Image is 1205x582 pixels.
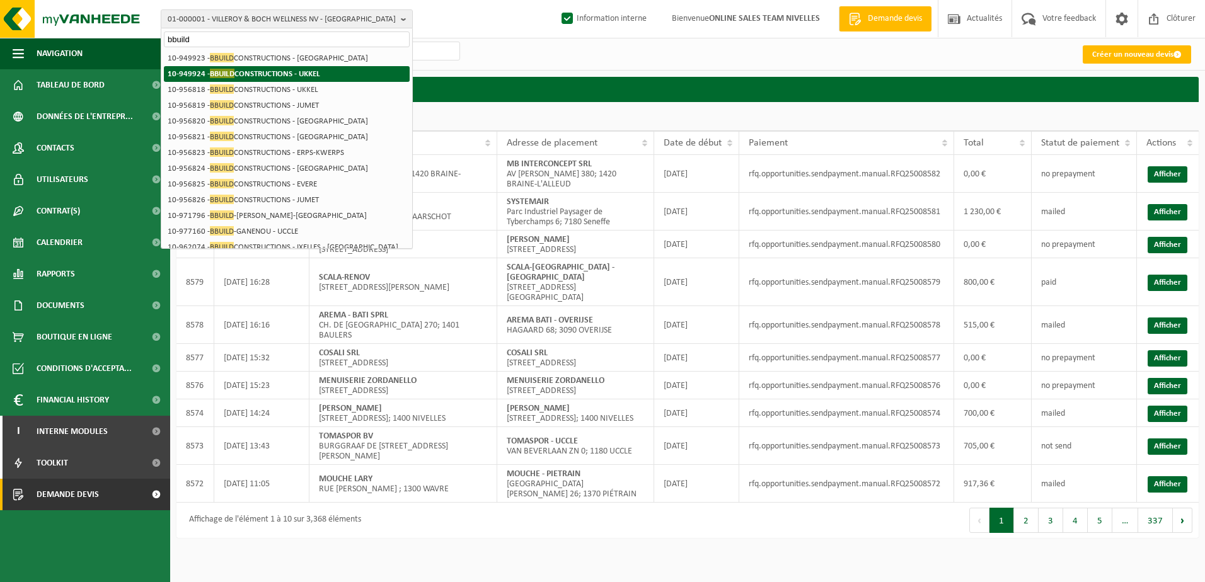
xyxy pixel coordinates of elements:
td: 0,00 € [954,155,1032,193]
h2: Demande devis [176,77,1199,101]
td: 8574 [176,399,214,427]
td: 0,00 € [954,231,1032,258]
td: 8579 [176,258,214,306]
a: Afficher [1148,204,1187,220]
button: Previous [969,508,989,533]
li: 10-956820 - CONSTRUCTIONS - [GEOGRAPHIC_DATA] [164,113,410,129]
a: Afficher [1148,350,1187,367]
span: BBUILD [210,179,234,188]
td: rfq.opportunities.sendpayment.manual.RFQ25008581 [739,193,954,231]
span: I [13,416,24,447]
span: Statut de paiement [1041,138,1119,148]
span: BBUILD [210,84,234,94]
td: rfq.opportunities.sendpayment.manual.RFQ25008582 [739,155,954,193]
a: Afficher [1148,237,1187,253]
span: Calendrier [37,227,83,258]
span: BBUILD [210,69,234,78]
label: Information interne [559,9,647,28]
a: Demande devis [839,6,931,31]
strong: AREMA BATI - OVERIJSE [507,316,593,325]
td: 0,00 € [954,372,1032,399]
li: 10-956818 - CONSTRUCTIONS - UKKEL [164,82,410,98]
td: [STREET_ADDRESS] [497,372,654,399]
span: mailed [1041,409,1065,418]
span: Contacts [37,132,74,164]
td: rfq.opportunities.sendpayment.manual.RFQ25008576 [739,372,954,399]
td: [DATE] 14:24 [214,399,309,427]
strong: 10-949924 - CONSTRUCTIONS - UKKEL [168,69,320,78]
td: rfq.opportunities.sendpayment.manual.RFQ25008579 [739,258,954,306]
button: 01-000001 - VILLEROY & BOCH WELLNESS NV - [GEOGRAPHIC_DATA] [161,9,413,28]
button: 1 [989,508,1014,533]
span: BBUILD [210,132,234,141]
td: 8578 [176,306,214,344]
button: 5 [1088,508,1112,533]
button: 337 [1138,508,1173,533]
span: BBUILD [210,226,234,236]
td: Parc Industriel Paysager de Tyberchamps 6; 7180 Seneffe [497,193,654,231]
td: 917,36 € [954,465,1032,503]
td: [DATE] 15:32 [214,344,309,372]
strong: [PERSON_NAME] [507,235,570,244]
strong: MOUCHE - PIETRAIN [507,469,580,479]
span: … [1112,508,1138,533]
td: [DATE] [654,427,739,465]
td: 1 230,00 € [954,193,1032,231]
td: 0,00 € [954,344,1032,372]
td: 515,00 € [954,306,1032,344]
td: [DATE] 11:05 [214,465,309,503]
a: Afficher [1148,406,1187,422]
td: rfq.opportunities.sendpayment.manual.RFQ25008574 [739,399,954,427]
span: Documents [37,290,84,321]
span: mailed [1041,321,1065,330]
td: [DATE] [654,372,739,399]
td: rfq.opportunities.sendpayment.manual.RFQ25008573 [739,427,954,465]
button: 3 [1039,508,1063,533]
td: [DATE] 16:28 [214,258,309,306]
td: 8572 [176,465,214,503]
a: Créer un nouveau devis [1083,45,1191,64]
strong: AREMA - BATI SPRL [319,311,388,320]
li: 10-956821 - CONSTRUCTIONS - [GEOGRAPHIC_DATA] [164,129,410,145]
td: rfq.opportunities.sendpayment.manual.RFQ25008577 [739,344,954,372]
td: 8576 [176,372,214,399]
strong: COSALI SRL [319,348,360,358]
a: Afficher [1148,166,1187,183]
td: [DATE] 13:43 [214,427,309,465]
span: Paiement [749,138,788,148]
span: Toolkit [37,447,68,479]
div: Affichage de l'élément 1 à 10 sur 3,368 éléments [183,509,361,532]
span: mailed [1041,479,1065,489]
span: 01-000001 - VILLEROY & BOCH WELLNESS NV - [GEOGRAPHIC_DATA] [168,10,396,29]
strong: COSALI SRL [507,348,548,358]
span: BBUILD [210,242,234,251]
strong: MENUISERIE ZORDANELLO [507,376,604,385]
span: BBUILD [210,147,234,157]
span: Demande devis [37,479,99,510]
span: Total [964,138,984,148]
td: RUE [PERSON_NAME] ; 1300 WAVRE [309,465,497,503]
span: BBUILD [210,53,234,62]
span: BBUILD [210,100,234,110]
strong: SCALA-[GEOGRAPHIC_DATA] - [GEOGRAPHIC_DATA] [507,263,614,282]
span: Financial History [37,384,109,416]
strong: SCALA-RENOV [319,273,370,282]
span: not send [1041,442,1071,451]
td: rfq.opportunities.sendpayment.manual.RFQ25008572 [739,465,954,503]
input: Chercher des succursales liées [164,31,410,47]
td: CH. DE [GEOGRAPHIC_DATA] 270; 1401 BAULERS [309,306,497,344]
li: 10-962074 - CONSTRUCTIONS - IXELLES - [GEOGRAPHIC_DATA] [164,239,410,255]
strong: MOUCHE LARY [319,474,372,484]
td: [STREET_ADDRESS] [GEOGRAPHIC_DATA] [497,258,654,306]
span: Rapports [37,258,75,290]
span: BBUILD [210,163,234,173]
a: Afficher [1148,378,1187,394]
span: Navigation [37,38,83,69]
td: BURGGRAAF DE [STREET_ADDRESS][PERSON_NAME] [309,427,497,465]
strong: ONLINE SALES TEAM NIVELLES [709,14,820,23]
td: rfq.opportunities.sendpayment.manual.RFQ25008578 [739,306,954,344]
span: Demande devis [865,13,925,25]
td: [DATE] [654,258,739,306]
td: [STREET_ADDRESS] [497,344,654,372]
span: Date de début [664,138,722,148]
